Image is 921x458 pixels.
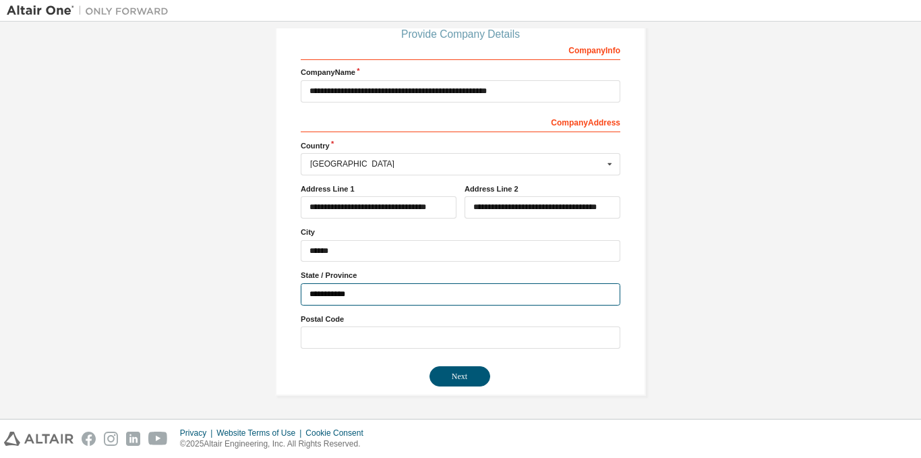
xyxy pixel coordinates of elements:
[301,270,620,281] label: State / Province
[301,30,620,38] div: Provide Company Details
[4,432,73,446] img: altair_logo.svg
[82,432,96,446] img: facebook.svg
[301,227,620,237] label: City
[301,67,620,78] label: Company Name
[148,432,168,446] img: youtube.svg
[126,432,140,446] img: linkedin.svg
[429,366,490,387] button: Next
[301,183,456,194] label: Address Line 1
[7,4,175,18] img: Altair One
[301,38,620,60] div: Company Info
[301,111,620,132] div: Company Address
[104,432,118,446] img: instagram.svg
[180,428,216,438] div: Privacy
[216,428,305,438] div: Website Terms of Use
[310,160,603,168] div: [GEOGRAPHIC_DATA]
[465,183,620,194] label: Address Line 2
[301,140,620,151] label: Country
[301,314,620,324] label: Postal Code
[180,438,372,450] p: © 2025 Altair Engineering, Inc. All Rights Reserved.
[305,428,371,438] div: Cookie Consent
